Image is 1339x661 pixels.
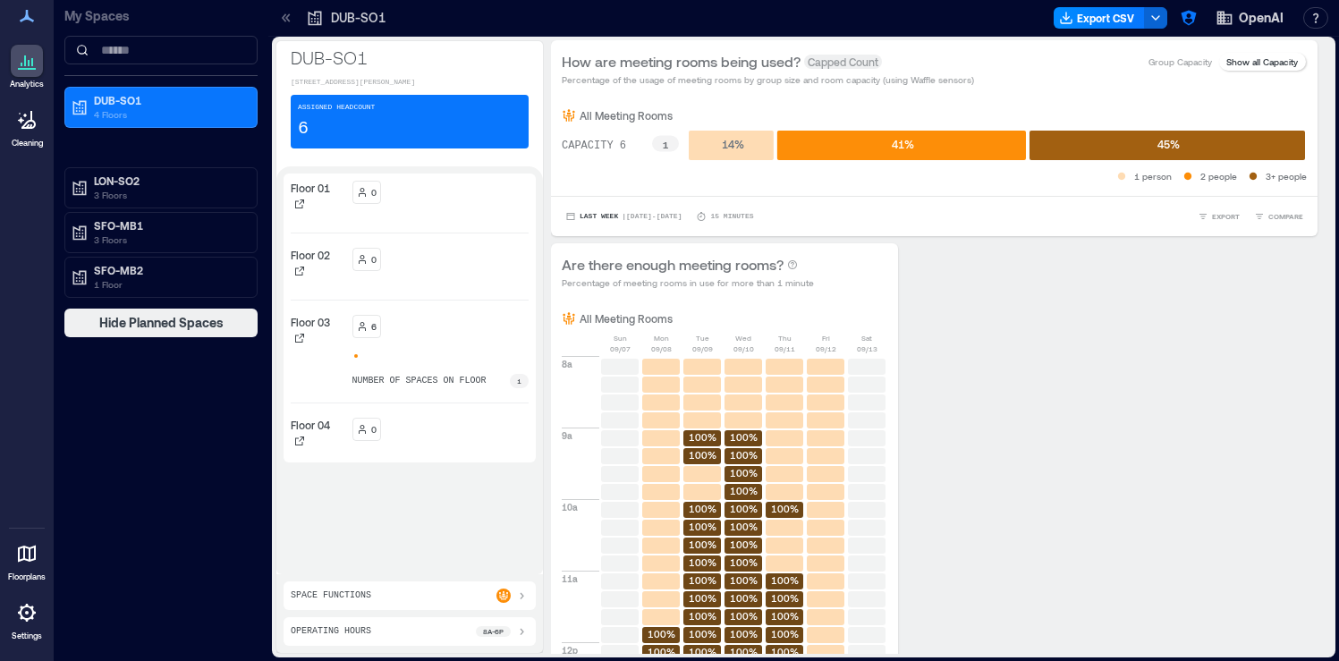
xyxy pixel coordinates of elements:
text: 100% [689,610,716,622]
p: 09/11 [775,343,795,354]
p: DUB-SO1 [94,93,244,107]
span: Hide Planned Spaces [99,314,224,332]
p: Percentage of the usage of meeting rooms by group size and room capacity (using Waffle sensors) [562,72,974,87]
p: Show all Capacity [1226,55,1298,69]
text: 100% [730,431,758,443]
p: 2 people [1200,169,1237,183]
p: 11a [562,572,578,586]
p: All Meeting Rooms [580,311,673,326]
text: 100% [689,431,716,443]
p: 6 [371,319,377,334]
p: Floor 04 [291,418,330,432]
p: Settings [12,631,42,641]
text: 100% [689,503,716,514]
text: 100% [771,646,799,657]
p: 09/07 [610,343,631,354]
text: 100% [771,610,799,622]
text: 100% [648,646,675,657]
p: 8a - 6p [483,626,504,637]
p: Group Capacity [1148,55,1212,69]
text: 100% [689,574,716,586]
p: Fri [822,333,830,343]
p: 1 person [1134,169,1172,183]
p: 3 Floors [94,233,244,247]
button: Last Week |[DATE]-[DATE] [562,208,685,225]
p: Floorplans [8,572,46,582]
p: Percentage of meeting rooms in use for more than 1 minute [562,275,814,290]
text: 41 % [892,138,914,150]
text: 100% [730,538,758,550]
p: 3+ people [1266,169,1307,183]
text: 100% [730,449,758,461]
p: 09/12 [816,343,836,354]
text: 100% [689,449,716,461]
button: Export CSV [1054,7,1145,29]
p: 1 Floor [94,277,244,292]
text: 100% [648,628,675,640]
p: [STREET_ADDRESS][PERSON_NAME] [291,77,529,88]
p: Floor 02 [291,248,330,262]
p: 0 [371,185,377,199]
span: OpenAI [1239,9,1284,27]
p: 12p [562,643,578,657]
a: Cleaning [4,98,49,154]
p: Space Functions [291,589,371,603]
p: 09/13 [857,343,877,354]
p: 4 Floors [94,107,244,122]
text: 100% [730,485,758,496]
text: 100% [730,521,758,532]
p: 9a [562,428,572,443]
text: 100% [730,610,758,622]
p: Mon [654,333,669,343]
text: 45 % [1157,138,1180,150]
text: 100% [771,628,799,640]
span: EXPORT [1212,211,1240,222]
a: Settings [5,591,48,647]
text: 100% [771,592,799,604]
p: 3 Floors [94,188,244,202]
p: Thu [778,333,792,343]
p: Analytics [10,79,44,89]
text: 100% [730,467,758,479]
button: OpenAI [1210,4,1289,32]
text: 100% [730,503,758,514]
text: 100% [689,556,716,568]
p: 0 [371,422,377,436]
p: SFO-MB2 [94,263,244,277]
text: CAPACITY 6 [562,140,626,152]
text: 100% [689,592,716,604]
p: number of spaces on floor [352,374,487,388]
p: DUB-SO1 [331,9,386,27]
a: Floorplans [3,532,51,588]
button: COMPARE [1250,208,1307,225]
p: 1 [517,376,521,386]
p: LON-SO2 [94,174,244,188]
p: Cleaning [12,138,43,148]
text: 100% [771,574,799,586]
button: Hide Planned Spaces [64,309,258,337]
p: How are meeting rooms being used? [562,51,801,72]
text: 100% [689,646,716,657]
text: 100% [730,556,758,568]
p: 09/09 [692,343,713,354]
p: DUB-SO1 [291,45,529,70]
span: COMPARE [1268,211,1303,222]
p: Assigned Headcount [298,102,375,113]
p: 8a [562,357,572,371]
p: 0 [371,252,377,267]
p: Floor 01 [291,181,330,195]
p: Wed [735,333,751,343]
text: 14 % [722,138,744,150]
p: SFO-MB1 [94,218,244,233]
text: 100% [730,628,758,640]
text: 100% [771,503,799,514]
p: Are there enough meeting rooms? [562,254,784,275]
p: Operating Hours [291,624,371,639]
text: 100% [689,521,716,532]
p: 15 minutes [710,211,753,222]
p: My Spaces [64,7,258,25]
p: Floor 03 [291,315,330,329]
p: All Meeting Rooms [580,108,673,123]
text: 100% [689,538,716,550]
p: Sat [861,333,872,343]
